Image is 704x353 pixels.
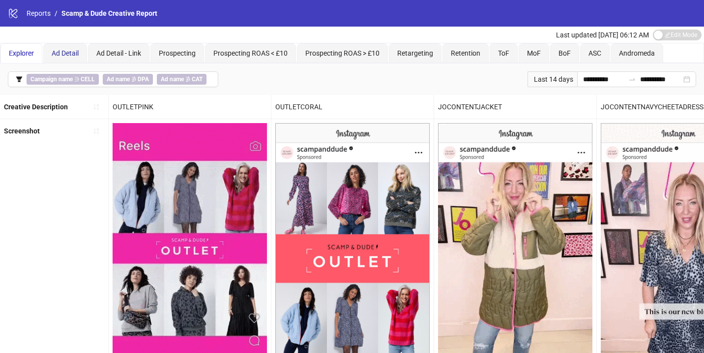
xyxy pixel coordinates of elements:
span: Retargeting [397,49,433,57]
span: Prospecting ROAS > £10 [305,49,380,57]
b: Creative Description [4,103,68,111]
span: Explorer [9,49,34,57]
b: CAT [192,76,203,83]
span: ASC [588,49,601,57]
div: OUTLETPINK [109,95,271,119]
span: Ad Detail - Link [96,49,141,57]
b: CELL [81,76,95,83]
span: Prospecting ROAS < £10 [213,49,288,57]
span: BoF [558,49,571,57]
div: OUTLETCORAL [271,95,434,119]
span: sort-ascending [93,103,100,110]
b: Campaign name [30,76,73,83]
span: ∌ [103,74,153,85]
b: Ad name [107,76,130,83]
span: Retention [451,49,480,57]
span: swap-right [628,75,636,83]
span: Scamp & Dude Creative Report [61,9,157,17]
span: Prospecting [159,49,196,57]
span: Last updated [DATE] 06:12 AM [556,31,649,39]
li: / [55,8,58,19]
span: Ad Detail [52,49,79,57]
span: Andromeda [619,49,655,57]
div: Last 14 days [528,71,577,87]
div: JOCONTENTJACKET [434,95,596,119]
span: MoF [527,49,541,57]
button: Campaign name ∋ CELLAd name ∌ DPAAd name ∌ CAT [8,71,218,87]
span: filter [16,76,23,83]
span: sort-ascending [93,128,100,134]
span: ∋ [27,74,99,85]
b: DPA [138,76,149,83]
span: ToF [498,49,509,57]
span: to [628,75,636,83]
b: Ad name [161,76,184,83]
b: Screenshot [4,127,40,135]
a: Reports [25,8,53,19]
span: ∌ [157,74,206,85]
